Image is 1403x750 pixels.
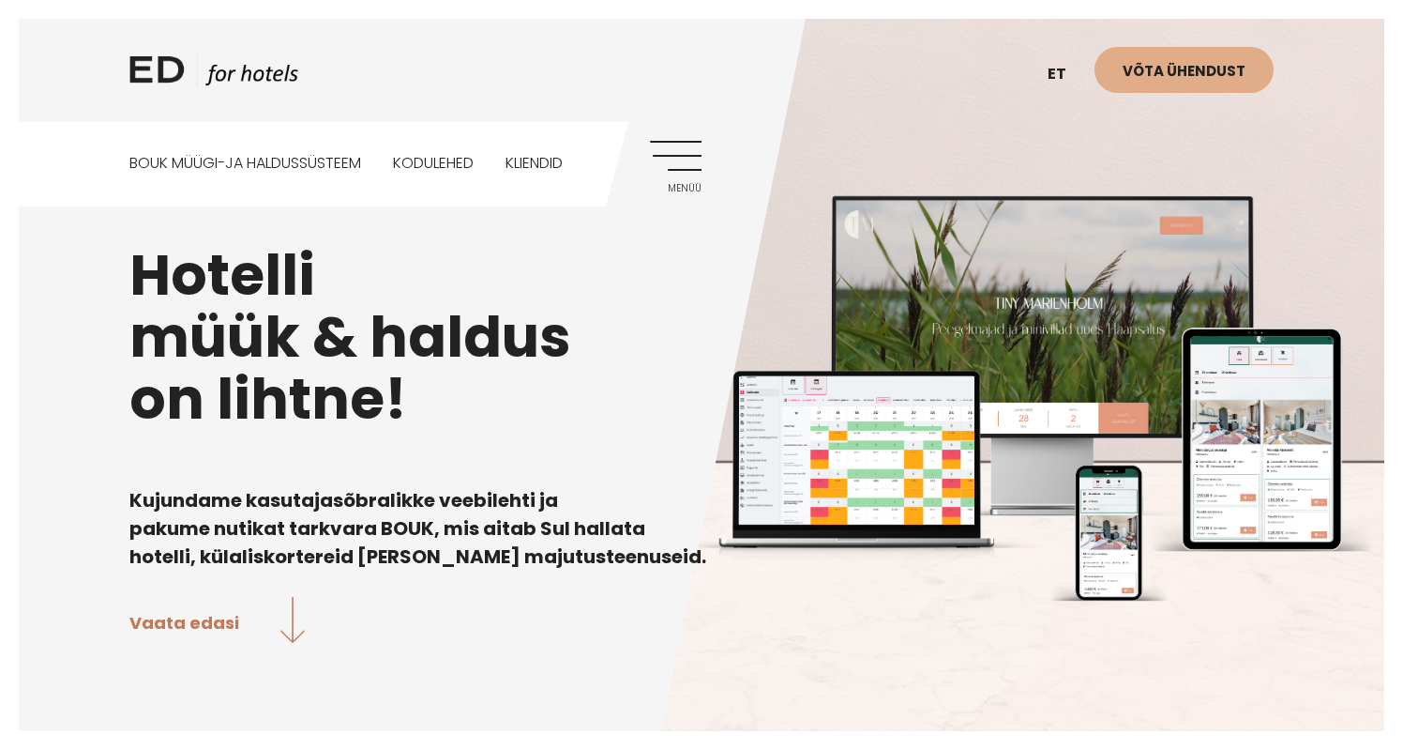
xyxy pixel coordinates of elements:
h1: Hotelli müük & haldus on lihtne! [129,244,1274,430]
a: Menüü [650,141,701,192]
span: Menüü [650,183,701,194]
a: Vaata edasi [129,597,305,647]
a: Kodulehed [393,122,474,206]
a: BOUK MÜÜGI-JA HALDUSSÜSTEEM [129,122,361,206]
a: et [1038,52,1094,98]
a: Võta ühendust [1094,47,1274,93]
a: ED HOTELS [129,52,298,99]
a: Kliendid [505,122,563,206]
b: Kujundame kasutajasõbralikke veebilehti ja pakume nutikat tarkvara BOUK, mis aitab Sul hallata ho... [129,487,706,570]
